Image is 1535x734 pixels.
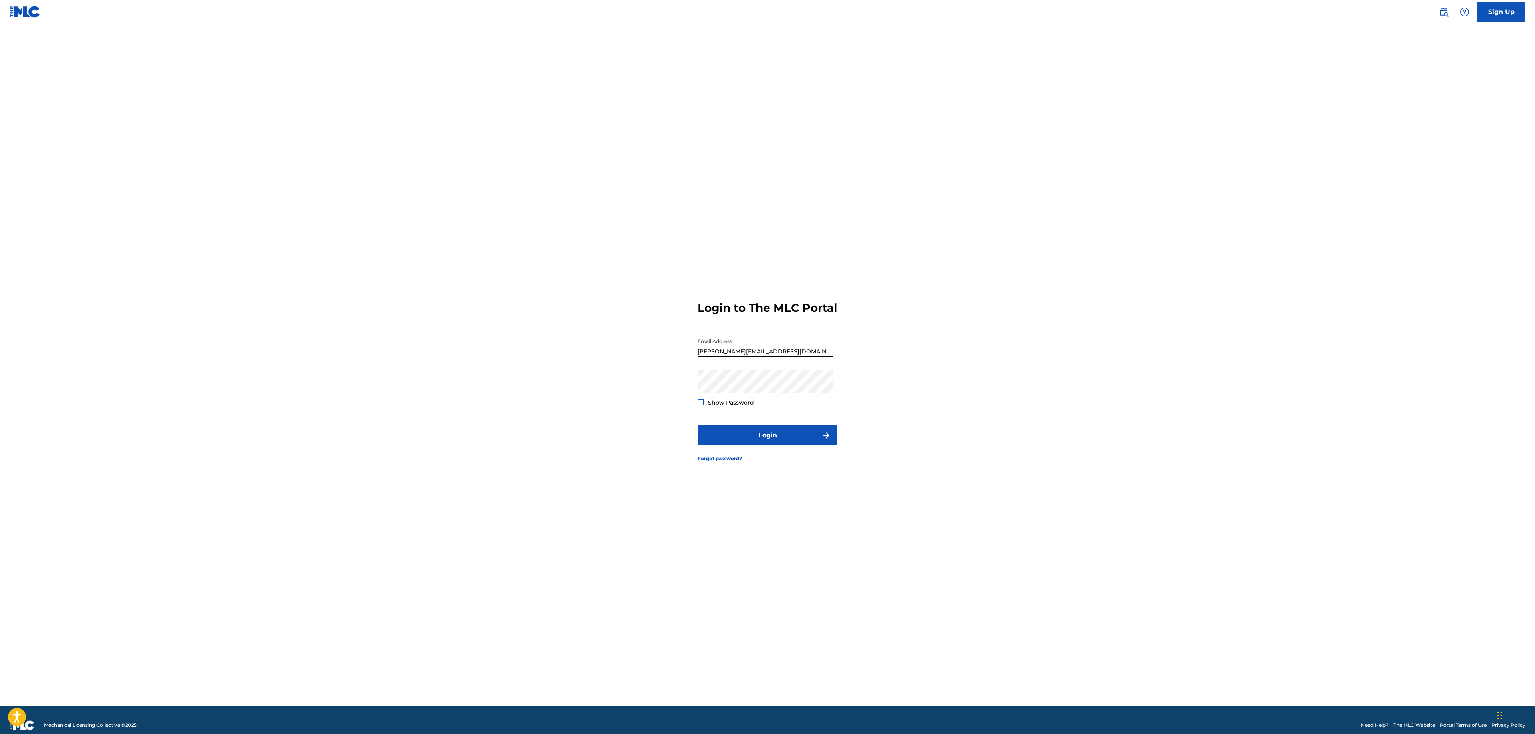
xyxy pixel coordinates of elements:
img: MLC Logo [10,6,40,18]
a: Sign Up [1477,2,1525,22]
div: Drag [1497,704,1502,728]
iframe: Chat Widget [1495,696,1535,734]
h3: Login to The MLC Portal [698,301,837,315]
span: Mechanical Licensing Collective © 2025 [44,722,137,729]
a: Forgot password? [698,455,742,462]
a: Privacy Policy [1491,722,1525,729]
img: logo [10,720,34,730]
div: Help [1457,4,1473,20]
img: search [1439,7,1449,17]
a: Portal Terms of Use [1440,722,1487,729]
span: Show Password [708,399,754,406]
a: Public Search [1436,4,1452,20]
a: The MLC Website [1393,722,1435,729]
img: help [1460,7,1469,17]
img: f7272a7cc735f4ea7f67.svg [821,431,831,440]
button: Login [698,425,837,445]
a: Need Help? [1361,722,1389,729]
